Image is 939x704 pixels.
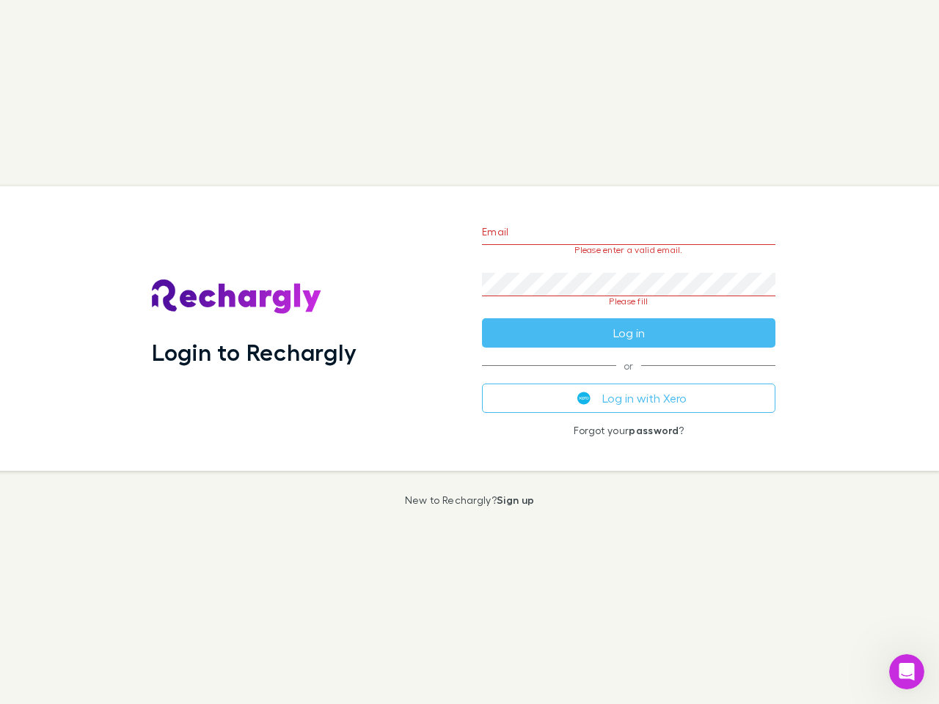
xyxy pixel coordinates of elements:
[497,494,534,506] a: Sign up
[482,384,775,413] button: Log in with Xero
[629,424,679,436] a: password
[482,365,775,366] span: or
[152,279,322,315] img: Rechargly's Logo
[482,296,775,307] p: Please fill
[889,654,924,689] iframe: Intercom live chat
[577,392,591,405] img: Xero's logo
[482,425,775,436] p: Forgot your ?
[152,338,357,366] h1: Login to Rechargly
[405,494,535,506] p: New to Rechargly?
[482,318,775,348] button: Log in
[482,245,775,255] p: Please enter a valid email.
